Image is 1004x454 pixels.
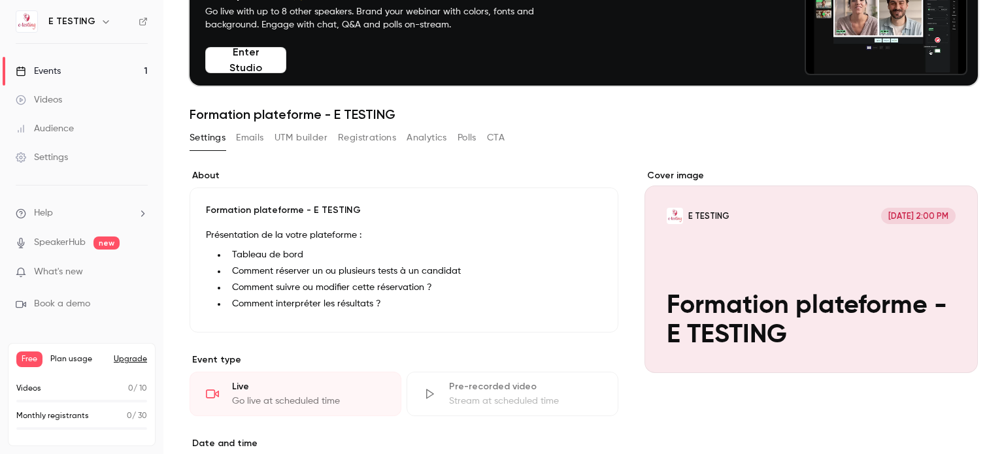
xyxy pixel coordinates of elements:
[128,383,147,395] p: / 10
[16,151,68,164] div: Settings
[275,127,327,148] button: UTM builder
[205,5,565,31] p: Go live with up to 8 other speakers. Brand your webinar with colors, fonts and background. Engage...
[34,206,53,220] span: Help
[205,47,286,73] button: Enter Studio
[644,169,978,373] section: Cover image
[190,106,978,122] h1: Formation plateforme - E TESTING
[227,265,602,278] li: Comment réserver un ou plusieurs tests à un candidat
[236,127,263,148] button: Emails
[127,410,147,422] p: / 30
[16,206,148,220] li: help-dropdown-opener
[16,410,89,422] p: Monthly registrants
[407,127,447,148] button: Analytics
[16,351,42,367] span: Free
[206,204,602,217] p: Formation plateforme - E TESTING
[16,122,74,135] div: Audience
[232,395,385,408] div: Go live at scheduled time
[190,127,226,148] button: Settings
[227,248,602,262] li: Tableau de bord
[190,437,618,450] label: Date and time
[190,169,618,182] label: About
[458,127,477,148] button: Polls
[487,127,505,148] button: CTA
[128,385,133,393] span: 0
[114,354,147,365] button: Upgrade
[34,297,90,311] span: Book a demo
[48,15,95,28] h6: E TESTING
[16,65,61,78] div: Events
[227,297,602,311] li: Comment interpréter les résultats ?
[338,127,396,148] button: Registrations
[232,380,385,393] div: Live
[407,372,618,416] div: Pre-recorded videoStream at scheduled time
[34,265,83,279] span: What's new
[16,383,41,395] p: Videos
[449,380,602,393] div: Pre-recorded video
[227,281,602,295] li: Comment suivre ou modifier cette réservation ?
[16,93,62,106] div: Videos
[132,267,148,278] iframe: Noticeable Trigger
[644,169,978,182] label: Cover image
[190,353,618,366] p: Event type
[93,236,120,250] span: new
[190,372,401,416] div: LiveGo live at scheduled time
[127,412,132,420] span: 0
[206,227,602,243] p: Présentation de la votre plateforme :
[449,395,602,408] div: Stream at scheduled time
[16,11,37,32] img: E TESTING
[34,236,86,250] a: SpeakerHub
[50,354,106,365] span: Plan usage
